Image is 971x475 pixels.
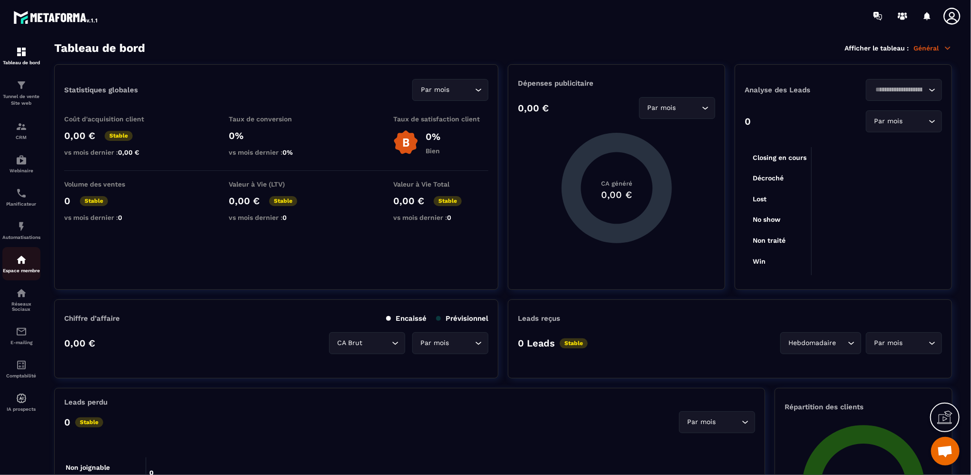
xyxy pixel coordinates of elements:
[905,116,926,127] input: Search for option
[931,437,960,465] div: Ouvrir le chat
[639,97,715,119] div: Search for option
[787,338,838,348] span: Hebdomadaire
[64,148,159,156] p: vs mois dernier :
[718,417,739,427] input: Search for option
[2,135,40,140] p: CRM
[393,214,488,221] p: vs mois dernier :
[229,130,324,141] p: 0%
[229,115,324,123] p: Taux de conversion
[282,214,287,221] span: 0
[753,237,786,244] tspan: Non traité
[16,393,27,404] img: automations
[335,338,365,348] span: CA Brut
[518,337,555,349] p: 0 Leads
[64,180,159,188] p: Volume des ventes
[2,268,40,273] p: Espace membre
[753,154,806,162] tspan: Closing en cours
[2,180,40,214] a: schedulerschedulerPlanificateur
[386,314,427,323] p: Encaissé
[780,332,861,354] div: Search for option
[2,93,40,107] p: Tunnel de vente Site web
[2,60,40,65] p: Tableau de bord
[269,196,297,206] p: Stable
[426,131,440,142] p: 0%
[2,247,40,280] a: automationsautomationsEspace membre
[16,326,27,337] img: email
[118,148,139,156] span: 0,00 €
[745,116,751,127] p: 0
[329,332,405,354] div: Search for option
[2,214,40,247] a: automationsautomationsAutomatisations
[229,148,324,156] p: vs mois dernier :
[451,85,473,95] input: Search for option
[872,338,905,348] span: Par mois
[785,403,942,411] p: Répartition des clients
[418,85,451,95] span: Par mois
[16,121,27,132] img: formation
[518,102,549,114] p: 0,00 €
[436,314,488,323] p: Prévisionnel
[872,85,926,95] input: Search for option
[105,131,133,141] p: Stable
[2,39,40,72] a: formationformationTableau de bord
[64,86,138,94] p: Statistiques globales
[16,221,27,232] img: automations
[16,46,27,58] img: formation
[64,416,70,428] p: 0
[365,338,389,348] input: Search for option
[64,398,107,406] p: Leads perdu
[64,337,95,349] p: 0,00 €
[64,195,70,207] p: 0
[560,338,588,348] p: Stable
[838,338,845,348] input: Search for option
[54,41,145,55] h3: Tableau de bord
[434,196,462,206] p: Stable
[412,79,488,101] div: Search for option
[2,319,40,352] a: emailemailE-mailing
[229,180,324,188] p: Valeur à Vie (LTV)
[118,214,122,221] span: 0
[2,406,40,412] p: IA prospects
[678,103,699,113] input: Search for option
[451,338,473,348] input: Search for option
[64,115,159,123] p: Coût d'acquisition client
[16,154,27,166] img: automations
[753,195,767,203] tspan: Lost
[229,214,324,221] p: vs mois dernier :
[80,196,108,206] p: Stable
[393,130,418,155] img: b-badge-o.b3b20ee6.svg
[75,417,103,427] p: Stable
[16,79,27,91] img: formation
[753,257,766,265] tspan: Win
[518,314,560,323] p: Leads reçus
[393,115,488,123] p: Taux de satisfaction client
[282,148,293,156] span: 0%
[745,86,844,94] p: Analyse des Leads
[2,168,40,173] p: Webinaire
[16,359,27,371] img: accountant
[866,332,942,354] div: Search for option
[2,201,40,207] p: Planificateur
[393,195,424,207] p: 0,00 €
[418,338,451,348] span: Par mois
[913,44,952,52] p: Général
[845,44,909,52] p: Afficher le tableau :
[753,174,784,182] tspan: Décroché
[2,147,40,180] a: automationsautomationsWebinaire
[64,314,120,323] p: Chiffre d’affaire
[64,214,159,221] p: vs mois dernier :
[426,147,440,155] p: Bien
[866,79,942,101] div: Search for option
[2,72,40,114] a: formationformationTunnel de vente Site web
[16,188,27,199] img: scheduler
[866,110,942,132] div: Search for option
[872,116,905,127] span: Par mois
[2,301,40,312] p: Réseaux Sociaux
[2,280,40,319] a: social-networksocial-networkRéseaux Sociaux
[66,464,110,472] tspan: Non joignable
[2,340,40,345] p: E-mailing
[2,352,40,386] a: accountantaccountantComptabilité
[645,103,678,113] span: Par mois
[447,214,451,221] span: 0
[2,373,40,378] p: Comptabilité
